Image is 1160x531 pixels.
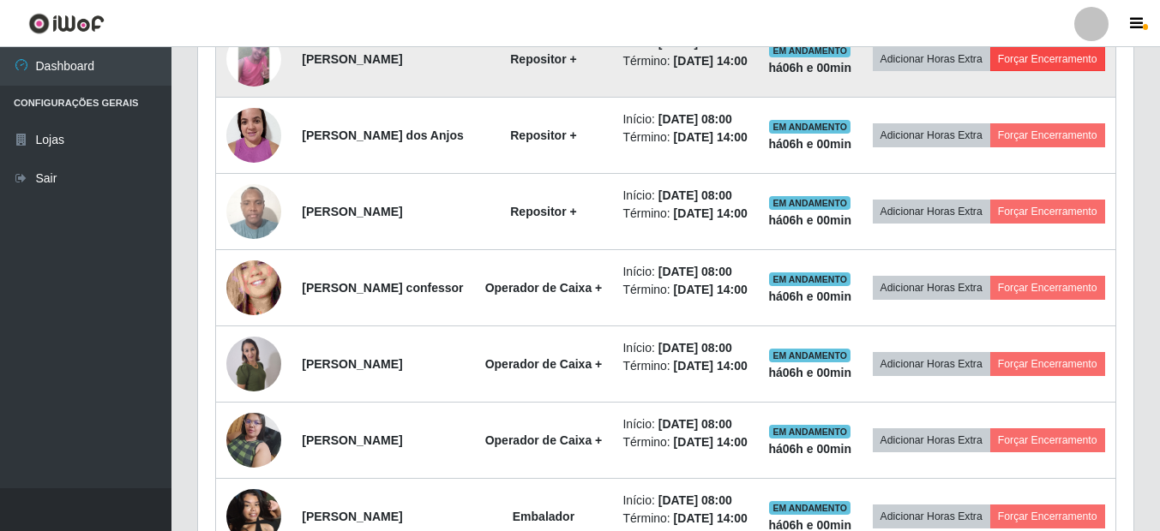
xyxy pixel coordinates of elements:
time: [DATE] 14:00 [674,435,748,449]
strong: [PERSON_NAME] dos Anjos [302,128,464,142]
button: Forçar Encerramento [990,276,1105,300]
img: 1691035416773.jpeg [226,32,281,87]
li: Início: [622,263,748,281]
strong: há 06 h e 00 min [768,366,851,379]
strong: Repositor + [510,52,576,66]
strong: Repositor + [510,205,576,218]
button: Forçar Encerramento [990,428,1105,452]
button: Forçar Encerramento [990,352,1105,376]
li: Término: [622,357,748,375]
time: [DATE] 08:00 [658,112,732,126]
strong: [PERSON_NAME] [302,433,402,447]
button: Adicionar Horas Extra [873,352,990,376]
strong: [PERSON_NAME] confessor [302,281,463,295]
img: 1749692047494.jpeg [226,403,281,476]
strong: Repositor + [510,128,576,142]
span: EM ANDAMENTO [769,272,850,286]
strong: Embalador [513,510,574,523]
img: 1650948199907.jpeg [226,229,281,348]
li: Início: [622,339,748,357]
span: EM ANDAMENTO [769,196,850,210]
span: EM ANDAMENTO [769,425,850,439]
strong: há 06 h e 00 min [768,289,851,303]
strong: [PERSON_NAME] [302,52,402,66]
button: Forçar Encerramento [990,47,1105,71]
li: Término: [622,433,748,451]
span: EM ANDAMENTO [769,349,850,362]
button: Adicionar Horas Extra [873,428,990,452]
li: Início: [622,415,748,433]
strong: há 06 h e 00 min [768,137,851,151]
li: Término: [622,205,748,223]
li: Início: [622,492,748,510]
strong: Operador de Caixa + [485,433,603,447]
button: Forçar Encerramento [990,123,1105,147]
time: [DATE] 14:00 [674,359,748,373]
li: Término: [622,281,748,299]
button: Adicionar Horas Extra [873,504,990,528]
button: Adicionar Horas Extra [873,47,990,71]
img: 1746382932878.jpeg [226,175,281,248]
span: EM ANDAMENTO [769,120,850,134]
button: Forçar Encerramento [990,504,1105,528]
time: [DATE] 08:00 [658,188,732,202]
li: Término: [622,128,748,146]
time: [DATE] 14:00 [674,206,748,220]
button: Adicionar Horas Extra [873,200,990,224]
time: [DATE] 08:00 [658,265,732,278]
strong: há 06 h e 00 min [768,442,851,456]
li: Início: [622,187,748,205]
time: [DATE] 14:00 [674,130,748,144]
img: CoreUI Logo [28,13,105,34]
button: Forçar Encerramento [990,200,1105,224]
strong: Operador de Caixa + [485,357,603,371]
li: Início: [622,110,748,128]
img: 1742770010903.jpeg [226,336,281,392]
time: [DATE] 08:00 [658,417,732,431]
strong: há 06 h e 00 min [768,61,851,75]
time: [DATE] 08:00 [658,493,732,507]
img: 1737249386728.jpeg [226,98,281,171]
strong: há 06 h e 00 min [768,213,851,227]
strong: [PERSON_NAME] [302,357,402,371]
time: [DATE] 08:00 [658,341,732,355]
span: EM ANDAMENTO [769,501,850,515]
strong: [PERSON_NAME] [302,510,402,523]
strong: [PERSON_NAME] [302,205,402,218]
button: Adicionar Horas Extra [873,123,990,147]
time: [DATE] 14:00 [674,54,748,68]
span: EM ANDAMENTO [769,44,850,57]
li: Término: [622,52,748,70]
li: Término: [622,510,748,528]
time: [DATE] 14:00 [674,283,748,296]
button: Adicionar Horas Extra [873,276,990,300]
strong: Operador de Caixa + [485,281,603,295]
time: [DATE] 14:00 [674,511,748,525]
